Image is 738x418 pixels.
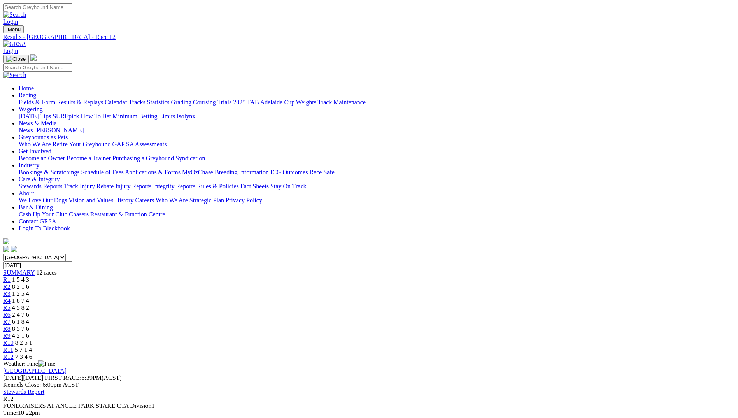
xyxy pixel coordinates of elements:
span: 8 5 7 6 [12,325,29,332]
span: R11 [3,346,13,353]
span: 8 2 1 6 [12,283,29,290]
span: 4 2 1 6 [12,332,29,339]
div: Racing [19,99,735,106]
a: Become an Owner [19,155,65,162]
a: Purchasing a Greyhound [112,155,174,162]
a: Coursing [193,99,216,105]
span: 6 1 8 4 [12,318,29,325]
div: Care & Integrity [19,183,735,190]
span: 12 races [36,269,57,276]
a: Schedule of Fees [81,169,123,176]
a: R6 [3,311,11,318]
a: Bookings & Scratchings [19,169,79,176]
a: Wagering [19,106,43,112]
a: Syndication [175,155,205,162]
div: FUNDRAISERS AT ANGLE PARK STAKE CTA Division1 [3,402,735,409]
img: logo-grsa-white.png [3,238,9,244]
a: Stay On Track [270,183,306,190]
a: Login [3,47,18,54]
a: Privacy Policy [226,197,262,204]
a: Contact GRSA [19,218,56,225]
span: Time: [3,409,18,416]
span: 7 3 4 6 [15,353,32,360]
a: R3 [3,290,11,297]
a: Get Involved [19,148,51,155]
a: Home [19,85,34,91]
span: R1 [3,276,11,283]
a: ICG Outcomes [270,169,308,176]
a: [GEOGRAPHIC_DATA] [3,367,67,374]
div: Kennels Close: 6:00pm ACST [3,381,735,388]
span: [DATE] [3,374,43,381]
a: SUMMARY [3,269,35,276]
a: Track Injury Rebate [64,183,114,190]
span: 1 8 7 4 [12,297,29,304]
input: Search [3,3,72,11]
a: R9 [3,332,11,339]
a: News [19,127,33,133]
a: Vision and Values [68,197,113,204]
span: R8 [3,325,11,332]
div: News & Media [19,127,735,134]
img: Search [3,11,26,18]
a: History [115,197,133,204]
a: R10 [3,339,14,346]
a: Trials [217,99,231,105]
span: 1 5 4 3 [12,276,29,283]
a: Minimum Betting Limits [112,113,175,119]
input: Select date [3,261,72,269]
span: 2 4 7 6 [12,311,29,318]
div: Get Involved [19,155,735,162]
span: R12 [3,353,14,360]
span: 6:39PM(ACST) [45,374,122,381]
a: About [19,190,34,197]
a: 2025 TAB Adelaide Cup [233,99,294,105]
a: R5 [3,304,11,311]
a: Results & Replays [57,99,103,105]
a: Chasers Restaurant & Function Centre [69,211,165,218]
a: Calendar [105,99,127,105]
a: [DATE] Tips [19,113,51,119]
span: Menu [8,26,21,32]
span: 8 2 5 1 [15,339,32,346]
a: Integrity Reports [153,183,195,190]
a: Weights [296,99,316,105]
span: 4 5 8 2 [12,304,29,311]
div: Bar & Dining [19,211,735,218]
span: FIRST RACE: [45,374,81,381]
div: 10:22pm [3,409,735,416]
a: Cash Up Your Club [19,211,67,218]
a: Applications & Forms [125,169,181,176]
div: About [19,197,735,204]
a: GAP SA Assessments [112,141,167,148]
a: We Love Our Dogs [19,197,67,204]
a: Track Maintenance [318,99,366,105]
a: Login [3,18,18,25]
span: R7 [3,318,11,325]
a: Fields & Form [19,99,55,105]
a: Results - [GEOGRAPHIC_DATA] - Race 12 [3,33,735,40]
a: Become a Trainer [67,155,111,162]
span: 1 2 5 4 [12,290,29,297]
a: [PERSON_NAME] [34,127,84,133]
div: Wagering [19,113,735,120]
a: Who We Are [19,141,51,148]
a: R2 [3,283,11,290]
button: Toggle navigation [3,55,29,63]
img: Search [3,72,26,79]
a: Rules & Policies [197,183,239,190]
a: R4 [3,297,11,304]
a: Racing [19,92,36,98]
a: Breeding Information [215,169,269,176]
img: Fine [38,360,55,367]
a: Fact Sheets [240,183,269,190]
img: logo-grsa-white.png [30,54,37,61]
a: Isolynx [177,113,195,119]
